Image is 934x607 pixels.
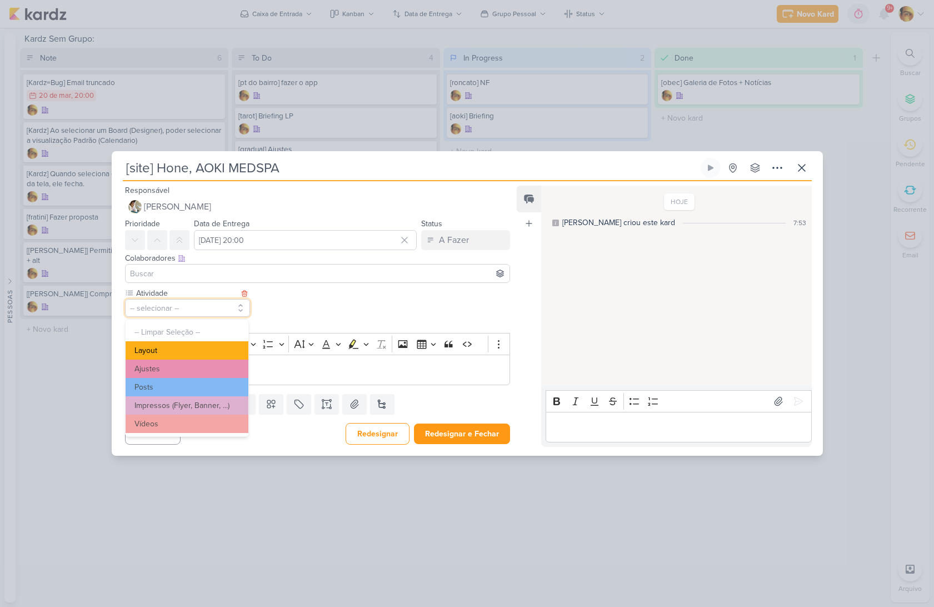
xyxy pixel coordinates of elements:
div: Editor toolbar [546,390,811,412]
label: Prioridade [125,219,160,228]
button: Impressos (Flyer, Banner, ...) [126,396,248,415]
div: Editor toolbar [125,333,511,355]
button: Layout [126,341,248,360]
button: Vídeos [126,415,248,433]
span: [PERSON_NAME] [144,200,211,213]
input: Texto sem título [134,321,511,333]
label: Status [421,219,442,228]
img: Raphael Simas [128,200,142,213]
label: Responsável [125,186,169,195]
button: -- Limpar Seleção -- [126,323,248,341]
button: Posts [126,378,248,396]
label: Atividade [135,287,238,299]
div: 7:53 [793,218,806,228]
div: Ligar relógio [706,163,715,172]
input: Kard Sem Título [123,158,698,178]
div: Colaboradores [125,252,511,264]
button: A Fazer [421,230,510,250]
button: [PERSON_NAME] [125,197,511,217]
div: [PERSON_NAME] criou este kard [562,217,675,228]
label: Data de Entrega [194,219,249,228]
div: Editor editing area: main [125,355,511,385]
button: -- selecionar -- [125,299,251,317]
div: Editor editing area: main [546,412,811,442]
input: Buscar [128,267,508,280]
button: Redesignar [346,423,409,445]
button: Redesignar e Fechar [414,424,510,444]
button: Ajustes [126,360,248,378]
div: A Fazer [439,233,469,247]
input: Select a date [194,230,417,250]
